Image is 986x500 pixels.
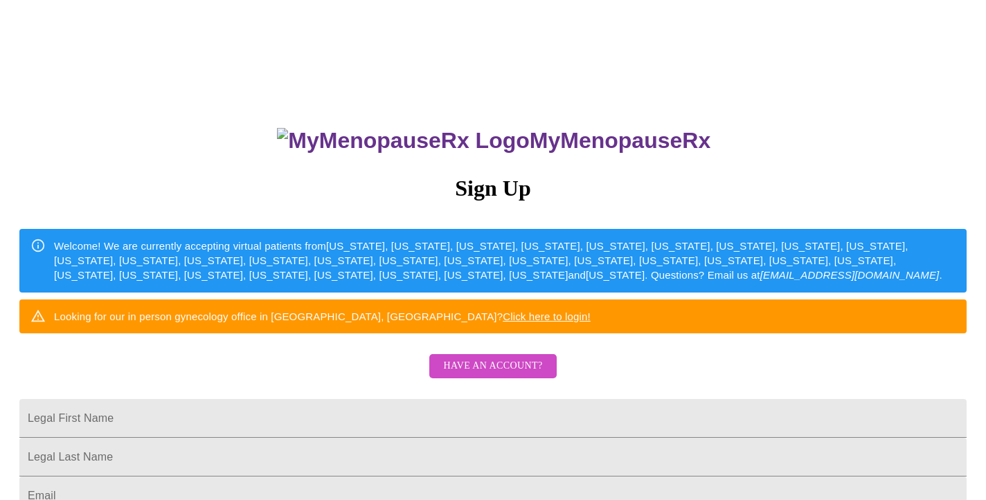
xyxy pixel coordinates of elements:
[443,358,542,375] span: Have an account?
[760,269,940,281] em: [EMAIL_ADDRESS][DOMAIN_NAME]
[19,176,967,201] h3: Sign Up
[426,369,559,381] a: Have an account?
[429,354,556,378] button: Have an account?
[277,128,529,154] img: MyMenopauseRx Logo
[54,233,956,288] div: Welcome! We are currently accepting virtual patients from [US_STATE], [US_STATE], [US_STATE], [US...
[21,128,967,154] h3: MyMenopauseRx
[54,304,591,329] div: Looking for our in person gynecology office in [GEOGRAPHIC_DATA], [GEOGRAPHIC_DATA]?
[503,311,591,322] a: Click here to login!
